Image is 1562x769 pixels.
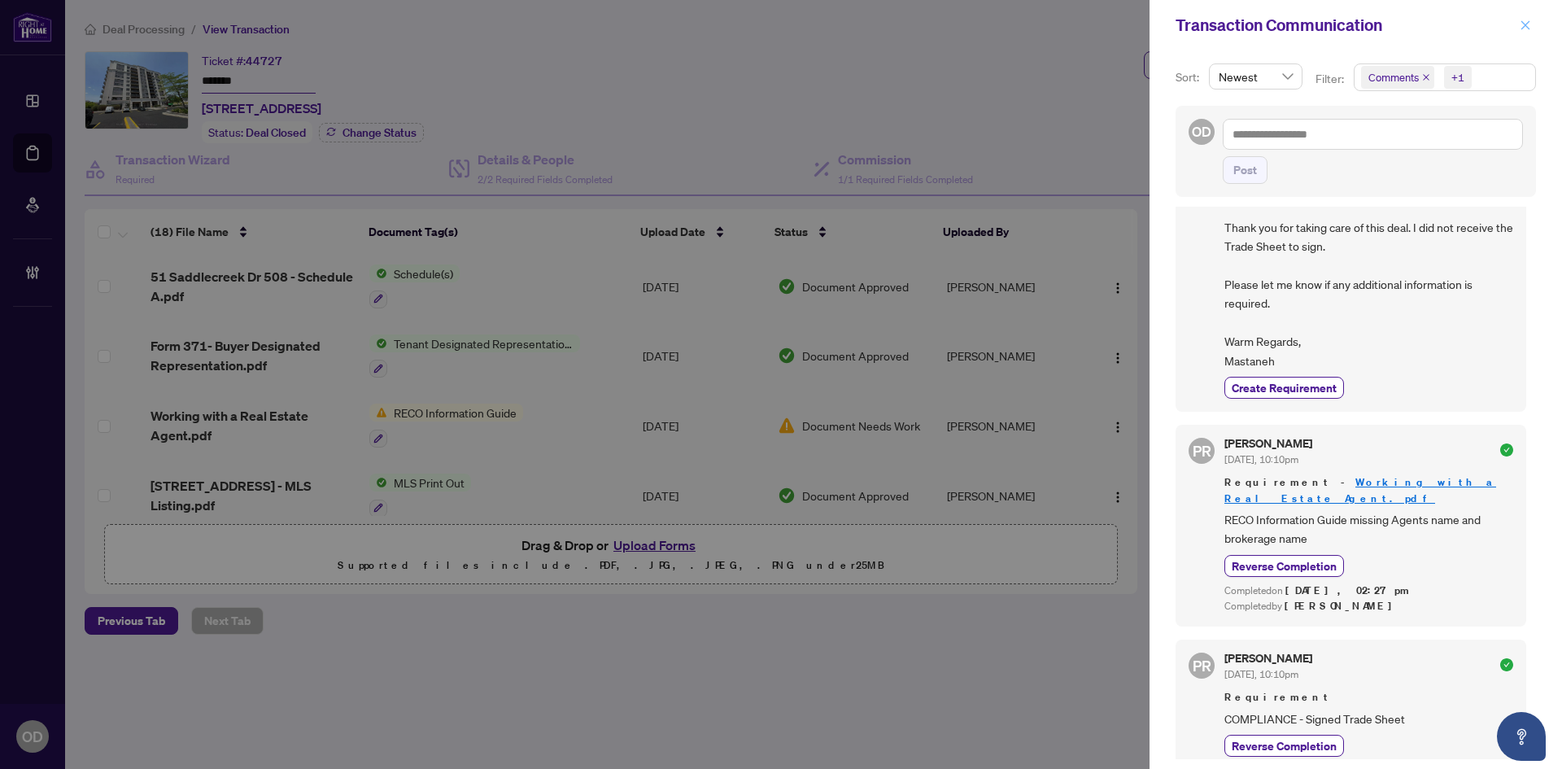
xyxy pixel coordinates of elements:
span: close [1422,73,1430,81]
span: [PERSON_NAME] [1285,599,1401,613]
button: Open asap [1497,712,1546,761]
div: Completed by [1224,599,1513,614]
span: close [1520,20,1531,31]
div: Completed on [1224,583,1513,599]
h5: [PERSON_NAME] [1224,653,1312,664]
p: Filter: [1315,70,1346,88]
span: COMPLIANCE - Signed Trade Sheet [1224,710,1513,728]
span: OD [1192,121,1211,142]
span: PR [1193,654,1211,677]
span: Requirement [1224,689,1513,706]
span: check-circle [1500,658,1513,671]
button: Post [1223,156,1267,184]
span: PR [1193,439,1211,462]
button: Reverse Completion [1224,555,1344,577]
p: Sort: [1176,68,1202,86]
span: [DATE], 10:10pm [1224,453,1298,465]
span: Reverse Completion [1232,557,1337,575]
a: Working with a Real Estate Agent.pdf [1224,475,1496,505]
div: +1 [1451,69,1464,85]
span: RECO Information Guide missing Agents name and brokerage name [1224,510,1513,548]
div: Transaction Communication [1176,13,1515,37]
span: [DATE], 02:27pm [1285,583,1411,597]
button: Reverse Completion [1224,735,1344,757]
span: [DATE], 10:10pm [1224,668,1298,680]
span: Create Requirement [1232,379,1337,396]
button: Create Requirement [1224,377,1344,399]
span: Reverse Completion [1232,737,1337,754]
span: Comments [1368,69,1419,85]
span: Requirement - [1224,474,1513,507]
span: Hello Puvitha, Thank you for taking care of this deal. I did not receive the Trade Sheet to sign.... [1224,180,1513,370]
h5: [PERSON_NAME] [1224,438,1312,449]
span: Newest [1219,64,1293,89]
span: check-circle [1500,443,1513,457]
span: Comments [1361,66,1434,89]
